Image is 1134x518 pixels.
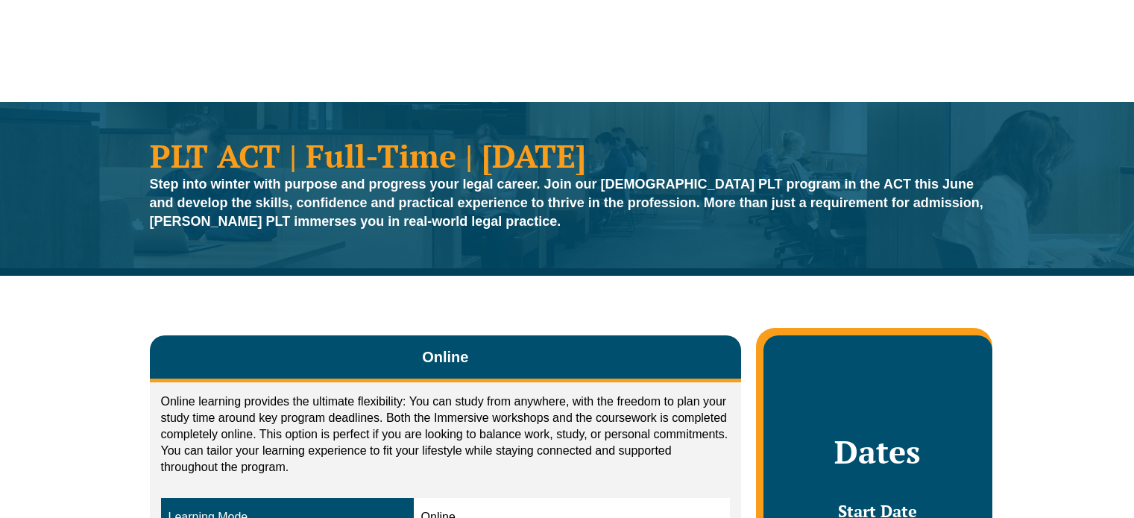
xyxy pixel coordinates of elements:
[150,177,983,229] strong: Step into winter with purpose and progress your legal career. Join our [DEMOGRAPHIC_DATA] PLT pro...
[150,139,985,171] h1: PLT ACT | Full-Time | [DATE]
[422,347,468,367] span: Online
[778,433,977,470] h2: Dates
[161,394,731,476] p: Online learning provides the ultimate flexibility: You can study from anywhere, with the freedom ...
